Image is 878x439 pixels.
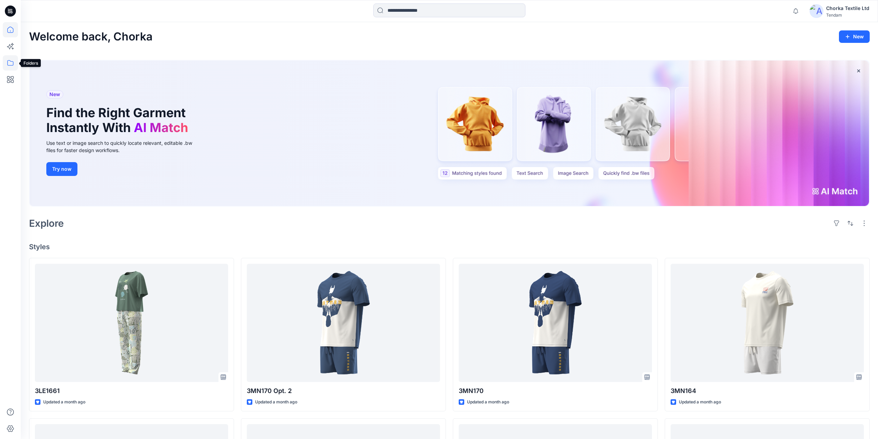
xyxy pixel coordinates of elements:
[49,90,60,99] span: New
[839,30,870,43] button: New
[134,120,188,135] span: AI Match
[46,162,77,176] button: Try now
[29,243,870,251] h4: Styles
[29,218,64,229] h2: Explore
[826,4,869,12] div: Chorka Textile Ltd
[671,264,864,382] a: 3MN164
[43,399,85,406] p: Updated a month ago
[679,399,721,406] p: Updated a month ago
[35,386,228,396] p: 3LE1661
[810,4,823,18] img: avatar
[247,264,440,382] a: 3MN170 Opt. 2
[459,264,652,382] a: 3MN170
[46,105,192,135] h1: Find the Right Garment Instantly With
[29,30,152,43] h2: Welcome back, Chorka
[467,399,509,406] p: Updated a month ago
[46,139,202,154] div: Use text or image search to quickly locate relevant, editable .bw files for faster design workflows.
[459,386,652,396] p: 3MN170
[247,386,440,396] p: 3MN170 Opt. 2
[255,399,297,406] p: Updated a month ago
[826,12,869,18] div: Tendam
[35,264,228,382] a: 3LE1661
[671,386,864,396] p: 3MN164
